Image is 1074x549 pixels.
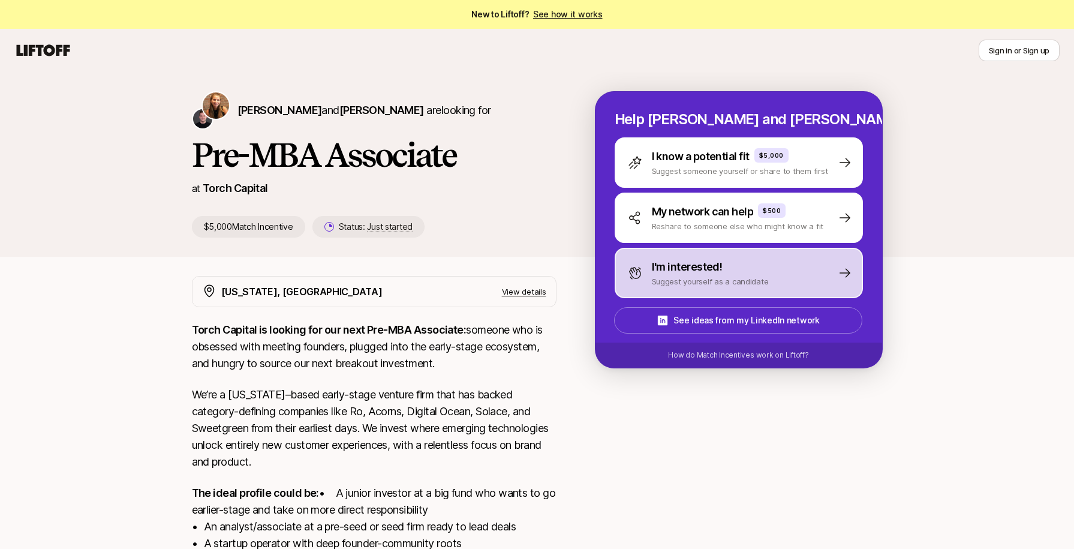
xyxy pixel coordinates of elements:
[367,221,413,232] span: Just started
[192,386,556,470] p: We’re a [US_STATE]–based early-stage venture firm that has backed category-defining companies lik...
[652,220,824,232] p: Reshare to someone else who might know a fit
[192,323,467,336] strong: Torch Capital is looking for our next Pre-MBA Associate:
[502,286,546,298] p: View details
[321,104,423,116] span: and
[192,181,200,196] p: at
[668,350,808,361] p: How do Match Incentives work on Liftoff?
[193,109,212,128] img: Christopher Harper
[192,487,319,499] strong: The ideal profile could be:
[203,182,268,194] a: Torch Capital
[652,259,723,275] p: I'm interested!
[652,275,769,287] p: Suggest yourself as a candidate
[203,92,229,119] img: Katie Reiner
[759,151,784,160] p: $5,000
[192,216,305,238] p: $5,000 Match Incentive
[192,137,556,173] h1: Pre-MBA Associate
[533,9,603,19] a: See how it works
[652,148,750,165] p: I know a potential fit
[763,206,781,215] p: $500
[614,307,862,334] button: See ideas from my LinkedIn network
[339,104,424,116] span: [PERSON_NAME]
[471,7,602,22] span: New to Liftoff?
[979,40,1060,61] button: Sign in or Sign up
[615,111,863,128] p: Help [PERSON_NAME] and [PERSON_NAME] hire
[221,284,383,299] p: [US_STATE], [GEOGRAPHIC_DATA]
[237,104,322,116] span: [PERSON_NAME]
[192,322,556,372] p: someone who is obsessed with meeting founders, plugged into the early-stage ecosystem, and hungry...
[673,313,819,328] p: See ideas from my LinkedIn network
[339,220,413,234] p: Status:
[652,203,754,220] p: My network can help
[652,165,828,177] p: Suggest someone yourself or share to them first
[237,102,491,119] p: are looking for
